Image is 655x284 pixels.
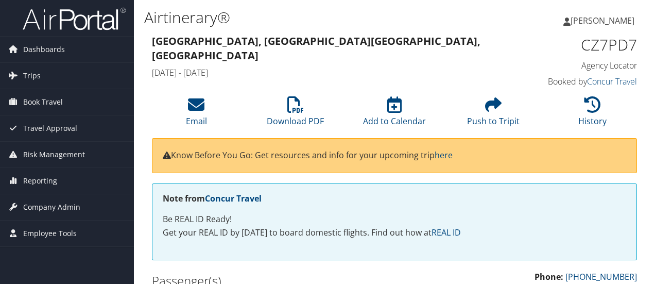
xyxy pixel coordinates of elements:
a: History [578,102,607,127]
a: here [435,149,453,161]
strong: Phone: [535,271,563,282]
strong: [GEOGRAPHIC_DATA], [GEOGRAPHIC_DATA] [GEOGRAPHIC_DATA], [GEOGRAPHIC_DATA] [152,34,480,62]
h4: [DATE] - [DATE] [152,67,512,78]
span: Company Admin [23,194,80,220]
strong: Note from [163,193,262,204]
span: Reporting [23,168,57,194]
h4: Booked by [527,76,637,87]
p: Be REAL ID Ready! Get your REAL ID by [DATE] to board domestic flights. Find out how at [163,213,626,239]
span: Book Travel [23,89,63,115]
a: Add to Calendar [363,102,426,127]
span: Trips [23,63,41,89]
a: REAL ID [432,227,461,238]
h1: CZ7PD7 [527,34,637,56]
a: Concur Travel [587,76,637,87]
span: Risk Management [23,142,85,168]
span: Dashboards [23,37,65,62]
span: [PERSON_NAME] [571,15,634,26]
a: Concur Travel [205,193,262,204]
h1: Airtinerary® [144,7,478,28]
span: Employee Tools [23,221,77,246]
img: airportal-logo.png [23,7,126,31]
a: Download PDF [267,102,324,127]
p: Know Before You Go: Get resources and info for your upcoming trip [163,149,626,162]
span: Travel Approval [23,115,77,141]
a: [PERSON_NAME] [563,5,645,36]
h4: Agency Locator [527,60,637,71]
a: Email [186,102,207,127]
a: [PHONE_NUMBER] [565,271,637,282]
a: Push to Tripit [467,102,520,127]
